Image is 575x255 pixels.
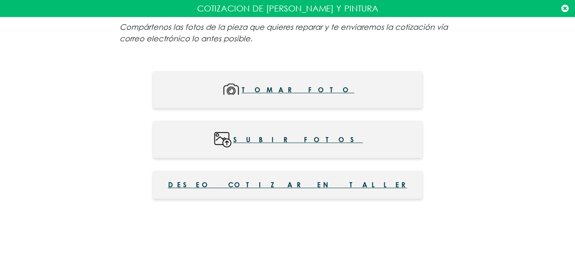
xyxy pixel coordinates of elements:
button: Deseo cotizar en taller [153,171,422,199]
img: mMoqUg+Y6aUS6LnDlxD7Bo0MZxWs6HFM5cnHM4Qtg4Rn [221,80,242,99]
p: COTIZACION DE [PERSON_NAME] Y PINTURA [6,2,569,15]
img: wWc3mI9nliSrAAAAABJRU5ErkJggg== [212,130,233,149]
button: Tomar foto [153,71,422,108]
button: Subir fotos [153,121,422,158]
p: Compártenos las fotos de la pieza que quieres reparar y te enviaremos la cotización vía correo el... [120,21,456,44]
span: Deseo cotizar en taller [168,180,407,190]
span: Tomar foto [242,80,355,99]
span: Subir fotos [233,130,363,149]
